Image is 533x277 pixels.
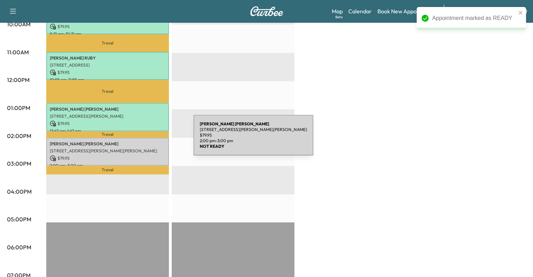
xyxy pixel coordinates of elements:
[46,131,169,137] p: Travel
[50,148,165,154] p: [STREET_ADDRESS][PERSON_NAME][PERSON_NAME]
[7,76,29,84] p: 12:00PM
[348,7,372,15] a: Calendar
[377,7,437,15] a: Book New Appointment
[50,128,165,134] p: 12:47 pm - 1:47 pm
[7,243,31,251] p: 06:00PM
[50,113,165,119] p: [STREET_ADDRESS][PERSON_NAME]
[7,104,30,112] p: 01:00PM
[518,10,523,15] button: close
[250,6,283,16] img: Curbee Logo
[335,14,343,20] div: Beta
[50,55,165,61] p: [PERSON_NAME] RUBY
[50,77,165,83] p: 10:58 am - 11:58 am
[7,20,30,28] p: 10:00AM
[50,163,165,168] p: 2:00 pm - 3:00 pm
[432,14,516,22] div: Appointment marked as READY
[50,120,165,127] p: $ 79.95
[46,80,169,103] p: Travel
[50,141,165,147] p: [PERSON_NAME] [PERSON_NAME]
[50,106,165,112] p: [PERSON_NAME] [PERSON_NAME]
[50,155,165,161] p: $ 79.95
[7,215,31,223] p: 05:00PM
[46,166,169,174] p: Travel
[46,34,169,52] p: Travel
[7,159,31,168] p: 03:00PM
[332,7,343,15] a: MapBeta
[50,62,165,68] p: [STREET_ADDRESS]
[7,132,31,140] p: 02:00PM
[50,31,165,37] p: 9:21 am - 10:21 am
[7,187,32,196] p: 04:00PM
[7,48,29,56] p: 11:00AM
[50,69,165,76] p: $ 79.95
[50,23,165,30] p: $ 79.95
